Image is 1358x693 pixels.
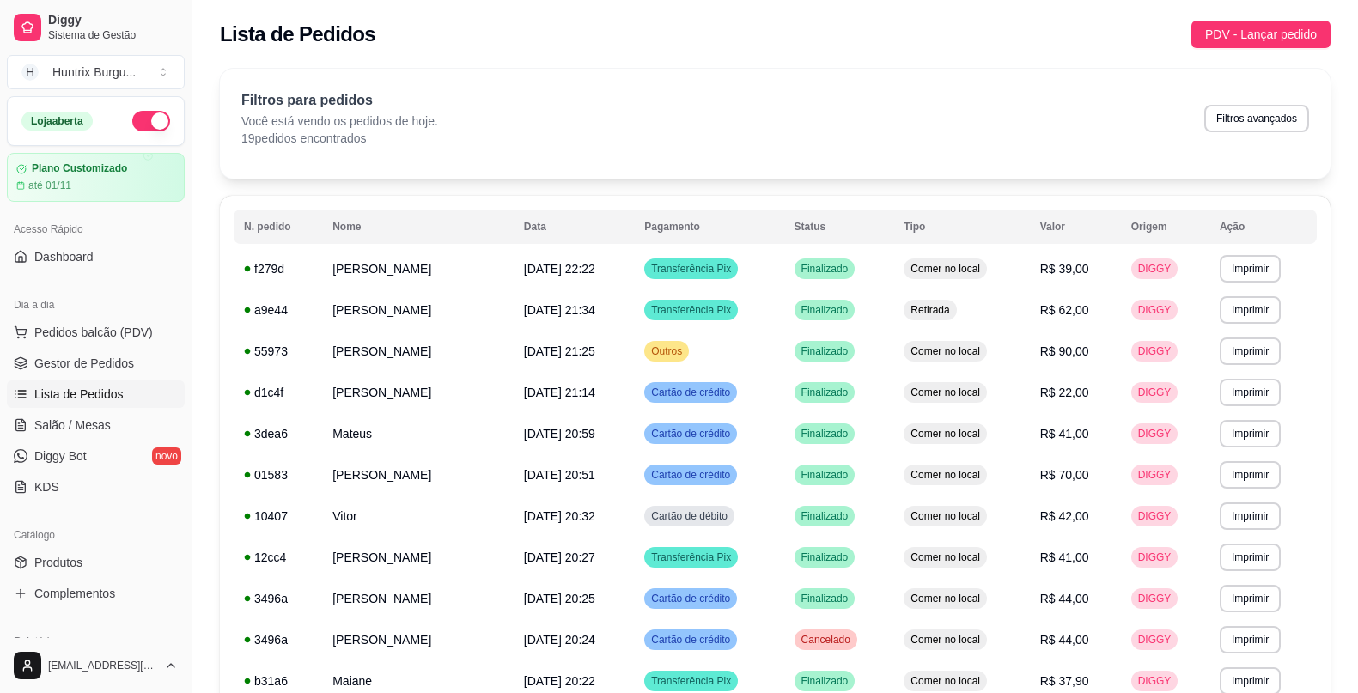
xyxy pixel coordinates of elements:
div: Acesso Rápido [7,216,185,243]
th: Origem [1121,210,1209,244]
button: Imprimir [1220,296,1281,324]
span: DIGGY [1135,344,1175,358]
button: Alterar Status [132,111,170,131]
button: Imprimir [1220,585,1281,612]
span: PDV - Lançar pedido [1205,25,1317,44]
span: Retirada [907,303,953,317]
a: DiggySistema de Gestão [7,7,185,48]
th: Data [514,210,634,244]
span: DIGGY [1135,674,1175,688]
span: Comer no local [907,386,983,399]
span: DIGGY [1135,468,1175,482]
td: [PERSON_NAME] [322,537,514,578]
th: Ação [1209,210,1317,244]
button: [EMAIL_ADDRESS][DOMAIN_NAME] [7,645,185,686]
span: DIGGY [1135,303,1175,317]
span: Complementos [34,585,115,602]
th: Pagamento [634,210,783,244]
th: Nome [322,210,514,244]
div: 01583 [244,466,312,483]
span: Transferência Pix [648,262,734,276]
td: [PERSON_NAME] [322,454,514,495]
span: Comer no local [907,592,983,605]
span: Sistema de Gestão [48,28,178,42]
td: Mateus [322,413,514,454]
span: DIGGY [1135,592,1175,605]
span: Comer no local [907,344,983,358]
span: Diggy Bot [34,447,87,465]
span: [DATE] 20:22 [524,674,595,688]
div: 3496a [244,590,312,607]
button: Imprimir [1220,502,1281,530]
button: Imprimir [1220,255,1281,283]
span: Comer no local [907,262,983,276]
span: Comer no local [907,633,983,647]
span: Cartão de crédito [648,386,734,399]
div: b31a6 [244,672,312,690]
div: 3496a [244,631,312,648]
button: Imprimir [1220,626,1281,653]
span: Comer no local [907,509,983,523]
span: Cartão de crédito [648,427,734,441]
div: Catálogo [7,521,185,549]
div: 3dea6 [244,425,312,442]
span: Dashboard [34,248,94,265]
span: DIGGY [1135,550,1175,564]
span: Relatórios [14,635,60,648]
span: [DATE] 20:24 [524,633,595,647]
th: Status [784,210,894,244]
div: Loja aberta [21,112,93,131]
a: KDS [7,473,185,501]
span: R$ 90,00 [1040,344,1089,358]
span: [DATE] 20:25 [524,592,595,605]
button: Pedidos balcão (PDV) [7,319,185,346]
td: Vitor [322,495,514,537]
span: Outros [648,344,685,358]
a: Salão / Mesas [7,411,185,439]
span: R$ 39,00 [1040,262,1089,276]
span: Diggy [48,13,178,28]
td: [PERSON_NAME] [322,331,514,372]
a: Plano Customizadoaté 01/11 [7,153,185,202]
span: R$ 41,00 [1040,550,1089,564]
span: Comer no local [907,674,983,688]
td: [PERSON_NAME] [322,248,514,289]
span: R$ 44,00 [1040,633,1089,647]
p: Filtros para pedidos [241,90,438,111]
div: 12cc4 [244,549,312,566]
span: Transferência Pix [648,550,734,564]
span: Comer no local [907,468,983,482]
span: KDS [34,478,59,495]
span: [DATE] 22:22 [524,262,595,276]
div: d1c4f [244,384,312,401]
div: 10407 [244,508,312,525]
div: Huntrix Burgu ... [52,64,136,81]
span: [DATE] 20:51 [524,468,595,482]
span: Finalizado [798,468,852,482]
button: Imprimir [1220,379,1281,406]
a: Gestor de Pedidos [7,350,185,377]
div: 55973 [244,343,312,360]
span: Finalizado [798,509,852,523]
span: [DATE] 20:59 [524,427,595,441]
span: Finalizado [798,262,852,276]
a: Dashboard [7,243,185,271]
button: PDV - Lançar pedido [1191,21,1331,48]
a: Complementos [7,580,185,607]
span: Cartão de crédito [648,592,734,605]
span: R$ 44,00 [1040,592,1089,605]
span: Finalizado [798,550,852,564]
button: Imprimir [1220,337,1281,365]
span: H [21,64,39,81]
span: Gestor de Pedidos [34,355,134,372]
span: Cartão de crédito [648,633,734,647]
span: [DATE] 21:14 [524,386,595,399]
span: DIGGY [1135,262,1175,276]
p: 19 pedidos encontrados [241,130,438,147]
span: Finalizado [798,344,852,358]
span: R$ 70,00 [1040,468,1089,482]
span: [EMAIL_ADDRESS][DOMAIN_NAME] [48,659,157,672]
p: Você está vendo os pedidos de hoje. [241,112,438,130]
td: [PERSON_NAME] [322,289,514,331]
span: R$ 42,00 [1040,509,1089,523]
